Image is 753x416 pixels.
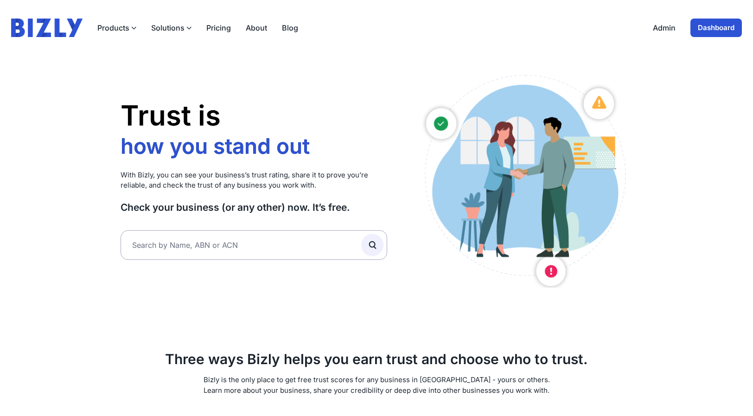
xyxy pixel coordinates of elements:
[206,22,231,33] a: Pricing
[415,70,632,288] img: Australian small business owners illustration
[121,170,387,191] p: With Bizly, you can see your business’s trust rating, share it to prove you’re reliable, and chec...
[151,22,191,33] button: Solutions
[121,230,387,260] input: Search by Name, ABN or ACN
[282,22,298,33] a: Blog
[653,22,676,33] a: Admin
[121,99,221,132] span: Trust is
[246,22,267,33] a: About
[97,22,136,33] button: Products
[690,19,742,37] a: Dashboard
[121,351,632,367] h2: Three ways Bizly helps you earn trust and choose who to trust.
[121,375,632,396] p: Bizly is the only place to get free trust scores for any business in [GEOGRAPHIC_DATA] - yours or...
[121,201,387,214] h3: Check your business (or any other) now. It’s free.
[121,133,315,160] li: who you work with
